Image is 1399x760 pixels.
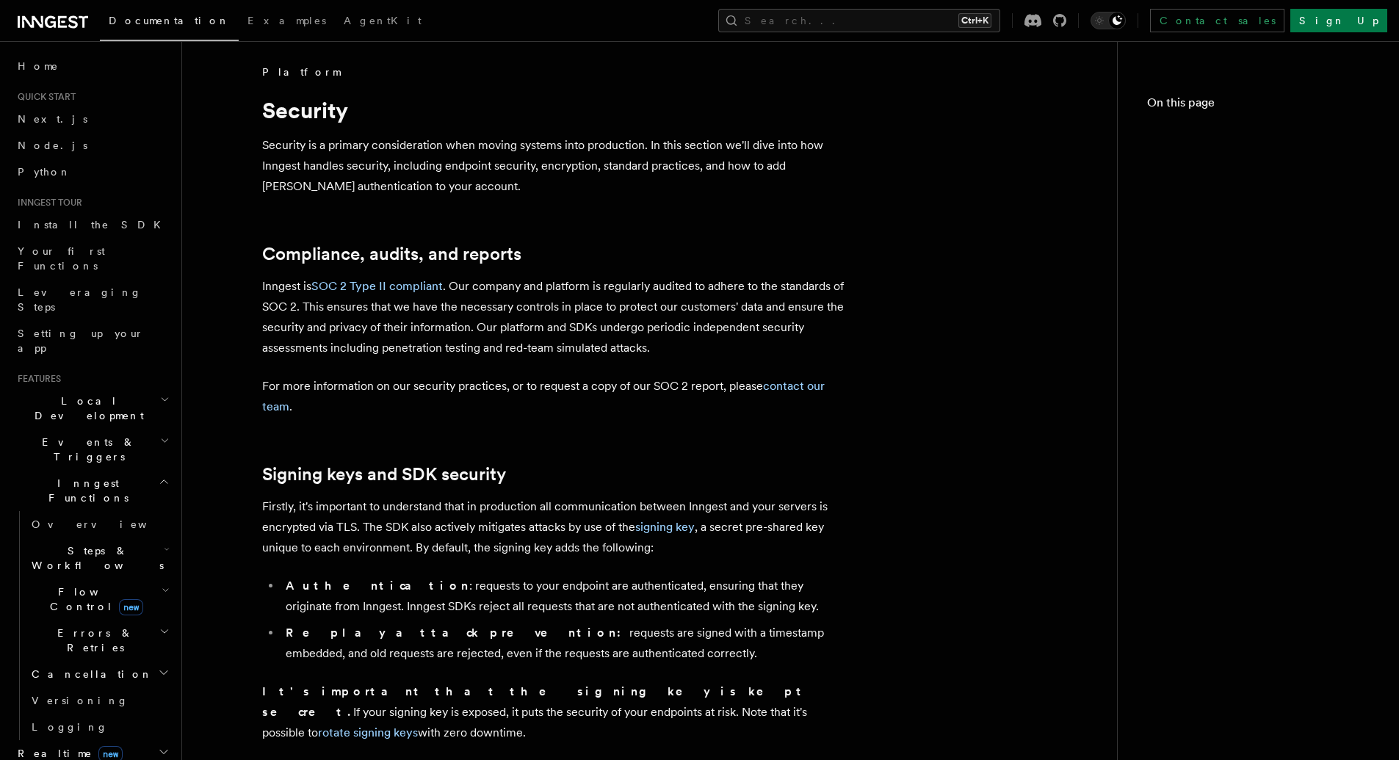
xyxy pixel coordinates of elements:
[1150,9,1284,32] a: Contact sales
[1091,12,1126,29] button: Toggle dark mode
[12,53,173,79] a: Home
[335,4,430,40] a: AgentKit
[262,496,850,558] p: Firstly, it's important to understand that in production all communication between Inngest and yo...
[12,429,173,470] button: Events & Triggers
[12,106,173,132] a: Next.js
[262,684,807,719] strong: It's important that the signing key is kept secret.
[26,620,173,661] button: Errors & Retries
[239,4,335,40] a: Examples
[18,59,59,73] span: Home
[12,132,173,159] a: Node.js
[12,320,173,361] a: Setting up your app
[281,623,850,664] li: requests are signed with a timestamp embedded, and old requests are rejected, even if the request...
[281,576,850,617] li: : requests to your endpoint are authenticated, ensuring that they originate from Inngest. Inngest...
[109,15,230,26] span: Documentation
[311,279,443,293] a: SOC 2 Type II compliant
[18,245,105,272] span: Your first Functions
[26,579,173,620] button: Flow Controlnew
[119,599,143,615] span: new
[12,197,82,209] span: Inngest tour
[262,376,850,417] p: For more information on our security practices, or to request a copy of our SOC 2 report, please .
[12,159,173,185] a: Python
[26,511,173,538] a: Overview
[26,626,159,655] span: Errors & Retries
[247,15,326,26] span: Examples
[12,373,61,385] span: Features
[1290,9,1387,32] a: Sign Up
[262,464,506,485] a: Signing keys and SDK security
[12,470,173,511] button: Inngest Functions
[718,9,1000,32] button: Search...Ctrl+K
[26,714,173,740] a: Logging
[18,140,87,151] span: Node.js
[262,135,850,197] p: Security is a primary consideration when moving systems into production. In this section we'll di...
[286,626,629,640] strong: Replay attack prevention:
[286,579,469,593] strong: Authentication
[344,15,422,26] span: AgentKit
[12,435,160,464] span: Events & Triggers
[262,681,850,743] p: If your signing key is exposed, it puts the security of your endpoints at risk. Note that it's po...
[32,721,108,733] span: Logging
[262,244,521,264] a: Compliance, audits, and reports
[262,276,850,358] p: Inngest is . Our company and platform is regularly audited to adhere to the standards of SOC 2. T...
[958,13,991,28] kbd: Ctrl+K
[262,97,850,123] h1: Security
[318,725,418,739] a: rotate signing keys
[262,65,340,79] span: Platform
[26,661,173,687] button: Cancellation
[32,695,129,706] span: Versioning
[12,211,173,238] a: Install the SDK
[26,543,164,573] span: Steps & Workflows
[12,91,76,103] span: Quick start
[18,113,87,125] span: Next.js
[635,520,695,534] a: signing key
[12,394,160,423] span: Local Development
[12,511,173,740] div: Inngest Functions
[32,518,183,530] span: Overview
[18,286,142,313] span: Leveraging Steps
[26,538,173,579] button: Steps & Workflows
[26,585,162,614] span: Flow Control
[12,476,159,505] span: Inngest Functions
[1147,94,1370,117] h4: On this page
[18,327,144,354] span: Setting up your app
[12,388,173,429] button: Local Development
[12,279,173,320] a: Leveraging Steps
[100,4,239,41] a: Documentation
[26,687,173,714] a: Versioning
[18,166,71,178] span: Python
[26,667,153,681] span: Cancellation
[18,219,170,231] span: Install the SDK
[12,238,173,279] a: Your first Functions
